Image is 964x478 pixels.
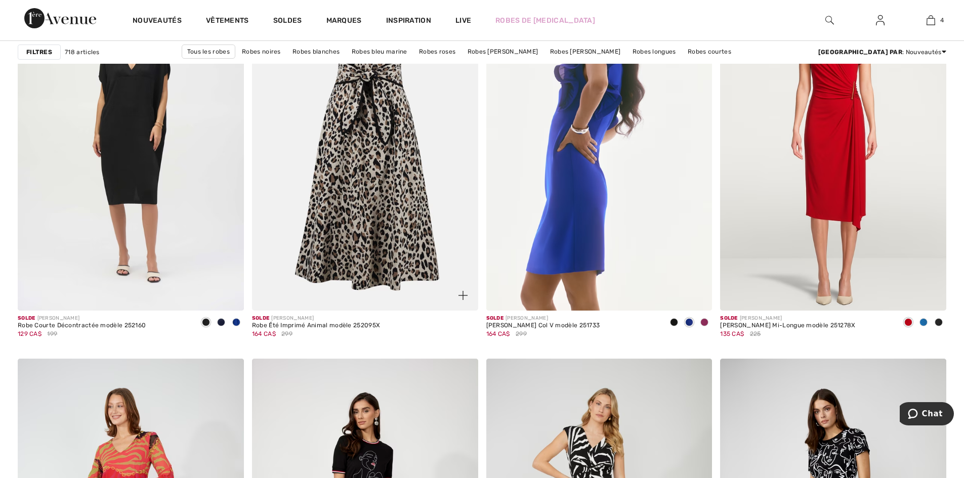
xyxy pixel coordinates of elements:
[273,16,302,27] a: Soldes
[198,315,214,331] div: Black
[214,315,229,331] div: Midnight Blue
[18,322,146,329] div: Robe Courte Décontractée modèle 252160
[697,315,712,331] div: Purple orchid
[386,16,431,27] span: Inspiration
[868,14,893,27] a: Se connecter
[683,45,736,58] a: Robes courtes
[455,15,471,26] a: Live
[133,16,182,27] a: Nouveautés
[18,315,146,322] div: [PERSON_NAME]
[901,315,916,331] div: Radiant red
[65,48,100,57] span: 718 articles
[414,45,460,58] a: Robes roses
[182,45,235,59] a: Tous les robes
[252,330,276,337] span: 164 CA$
[720,315,738,321] span: Solde
[252,315,380,322] div: [PERSON_NAME]
[720,322,855,329] div: [PERSON_NAME] Mi-Longue modèle 251278X
[495,15,595,26] a: Robes de [MEDICAL_DATA]
[486,315,600,322] div: [PERSON_NAME]
[516,329,527,338] span: 299
[18,315,35,321] span: Solde
[347,45,412,58] a: Robes bleu marine
[486,315,504,321] span: Solde
[545,45,626,58] a: Robes [PERSON_NAME]
[486,330,510,337] span: 164 CA$
[458,291,468,300] img: plus_v2.svg
[627,45,681,58] a: Robes longues
[18,330,41,337] span: 129 CA$
[750,329,761,338] span: 225
[486,322,600,329] div: [PERSON_NAME] Col V modèle 251733
[26,48,52,57] strong: Filtres
[940,16,944,25] span: 4
[906,14,955,26] a: 4
[900,402,954,427] iframe: Ouvre un widget dans lequel vous pouvez chatter avec l’un de nos agents
[206,16,249,27] a: Vêtements
[916,315,931,331] div: Coastal blue
[876,14,885,26] img: Mes infos
[818,49,902,56] strong: [GEOGRAPHIC_DATA] par
[682,315,697,331] div: Royal Sapphire 163
[24,8,96,28] img: 1ère Avenue
[326,16,362,27] a: Marques
[818,48,946,57] div: : Nouveautés
[229,315,244,331] div: Royal Sapphire 163
[931,315,946,331] div: Black
[463,45,543,58] a: Robes [PERSON_NAME]
[47,329,57,338] span: 199
[281,329,292,338] span: 299
[252,315,270,321] span: Solde
[237,45,286,58] a: Robes noires
[666,315,682,331] div: Black
[287,45,345,58] a: Robes blanches
[252,322,380,329] div: Robe Été Imprimé Animal modèle 252095X
[720,330,744,337] span: 135 CA$
[720,315,855,322] div: [PERSON_NAME]
[927,14,935,26] img: Mon panier
[825,14,834,26] img: recherche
